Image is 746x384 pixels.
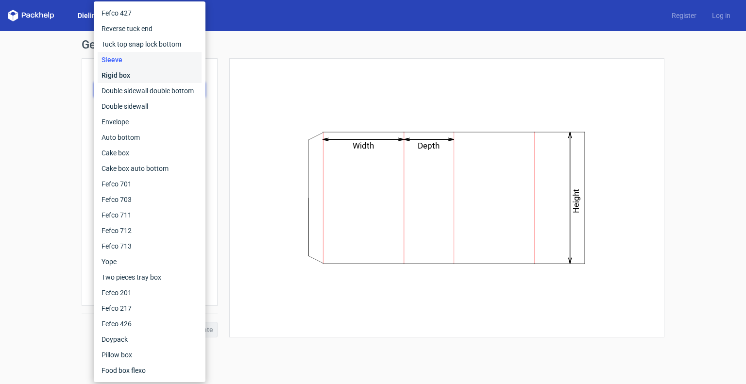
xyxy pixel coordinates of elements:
h1: Generate new dieline [82,39,664,50]
div: Fefco 426 [98,316,202,332]
div: Cake box auto bottom [98,161,202,176]
a: Dielines [70,11,111,20]
text: Width [353,141,374,150]
div: Fefco 701 [98,176,202,192]
div: Reverse tuck end [98,21,202,36]
div: Rigid box [98,67,202,83]
div: Sleeve [98,52,202,67]
div: Envelope [98,114,202,130]
div: Pillow box [98,347,202,363]
text: Depth [418,141,440,150]
div: Fefco 703 [98,192,202,207]
div: Yope [98,254,202,269]
a: Log in [704,11,738,20]
div: Fefco 713 [98,238,202,254]
div: Doypack [98,332,202,347]
div: Fefco 201 [98,285,202,301]
div: Food box flexo [98,363,202,378]
div: Two pieces tray box [98,269,202,285]
div: Double sidewall double bottom [98,83,202,99]
text: Height [572,189,581,213]
div: Tuck top snap lock bottom [98,36,202,52]
div: Fefco 712 [98,223,202,238]
div: Fefco 217 [98,301,202,316]
div: Fefco 427 [98,5,202,21]
a: Register [664,11,704,20]
div: Cake box [98,145,202,161]
div: Auto bottom [98,130,202,145]
div: Double sidewall [98,99,202,114]
div: Fefco 711 [98,207,202,223]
